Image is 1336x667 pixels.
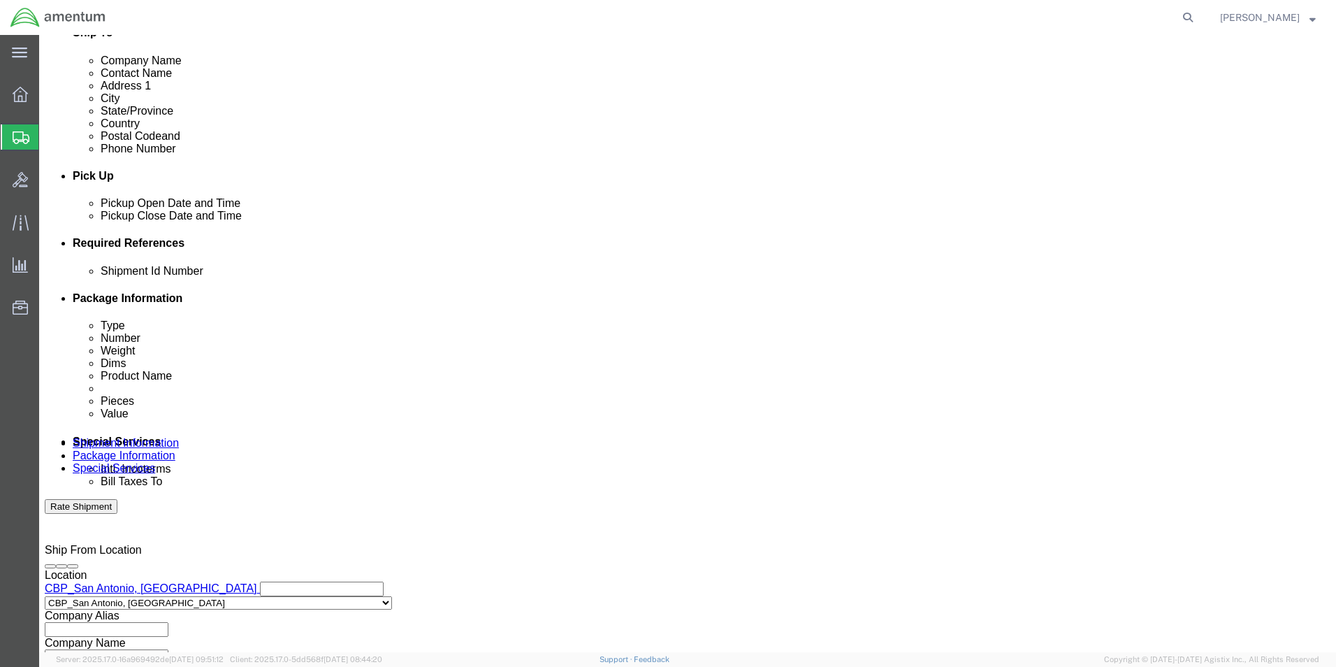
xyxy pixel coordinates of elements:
[10,7,106,28] img: logo
[230,655,382,664] span: Client: 2025.17.0-5dd568f
[634,655,669,664] a: Feedback
[1219,9,1316,26] button: [PERSON_NAME]
[1104,654,1319,666] span: Copyright © [DATE]-[DATE] Agistix Inc., All Rights Reserved
[39,35,1336,652] iframe: FS Legacy Container
[600,655,634,664] a: Support
[169,655,224,664] span: [DATE] 09:51:12
[56,655,224,664] span: Server: 2025.17.0-16a969492de
[324,655,382,664] span: [DATE] 08:44:20
[1220,10,1300,25] span: ALISON GODOY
